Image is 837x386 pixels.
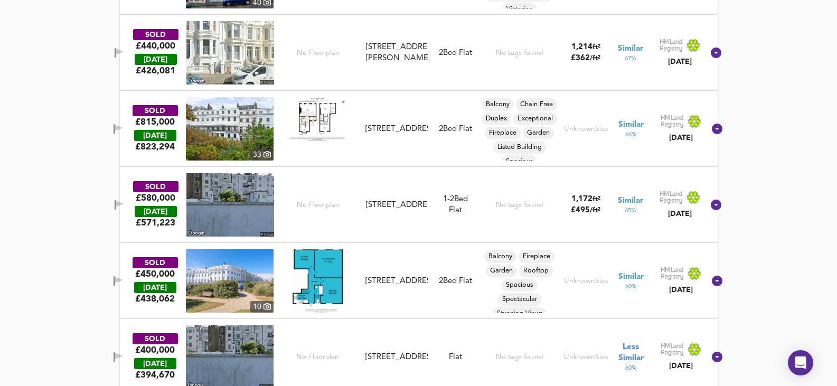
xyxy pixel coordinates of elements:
div: [DATE] [661,285,702,295]
div: Garden [486,265,517,277]
a: property thumbnail 10 [186,249,274,313]
div: Spacious [502,279,537,291]
span: Duplex [482,114,511,124]
img: property thumbnail [186,249,274,313]
div: [STREET_ADDRESS] [365,352,427,363]
img: Land Registry [660,39,701,52]
div: Listed Building [493,141,546,154]
span: Balcony [482,100,514,109]
span: No Floorplan [297,200,340,210]
span: Less Similar [618,342,644,364]
span: ft² [593,196,600,203]
span: No Floorplan [296,352,339,362]
div: £580,000 [136,192,175,204]
span: No Floorplan [297,48,340,58]
div: Unknown Size [564,276,608,286]
span: / ft² [590,55,600,62]
span: Similar [618,271,644,283]
span: Spacious [502,157,537,166]
div: Garden [523,127,554,139]
div: £400,000 [135,344,175,356]
div: [DATE] [660,57,701,67]
div: Flat [449,352,462,363]
span: 66 % [625,130,636,139]
div: Unknown Size [564,352,608,362]
span: £ 362 [571,54,600,62]
span: Garden [523,128,554,138]
img: Land Registry [661,115,702,128]
div: [STREET_ADDRESS][PERSON_NAME] [366,42,427,64]
div: No tags found [496,200,543,210]
svg: Show Details [711,123,723,135]
div: Open Intercom Messenger [788,350,813,375]
div: 2 Bed Flat [439,48,472,59]
img: property thumbnail [186,97,274,161]
div: Rooftop [519,265,553,277]
span: £ 426,081 [136,65,175,77]
div: [DATE] [135,54,177,65]
div: No tags found [496,48,543,58]
img: Land Registry [660,191,701,204]
img: streetview [186,21,274,84]
img: Floorplan [286,97,349,142]
svg: Show Details [711,275,723,287]
span: £ 495 [571,206,600,214]
span: Listed Building [493,143,546,152]
span: Victorian [502,5,537,14]
div: SOLD [133,29,178,40]
span: Spacious [502,280,537,290]
div: 2 Bed Flat [439,124,472,135]
span: Similar [618,195,643,206]
span: Rooftop [519,266,553,276]
div: [DATE] [660,209,701,219]
div: 10 [250,301,274,313]
div: SOLD [133,105,178,116]
div: Duplex [482,112,511,125]
span: 67 % [625,54,636,63]
div: Chain Free [516,98,557,111]
div: [DATE] [661,133,702,143]
svg: Show Details [710,199,722,211]
span: ft² [593,44,600,51]
span: Stunning Views [493,309,547,318]
span: Exceptional [513,114,557,124]
span: Chain Free [516,100,557,109]
div: Victorian [502,3,537,16]
div: [DATE] [134,282,176,293]
div: [DATE] [135,206,177,217]
img: Land Registry [661,343,702,356]
div: [DATE] [661,361,702,371]
div: 2 Bed Flat [439,276,472,287]
div: Fireplace [485,127,521,139]
span: Fireplace [485,128,521,138]
div: Unknown Size [564,124,608,134]
div: [STREET_ADDRESS] [365,276,427,287]
div: [STREET_ADDRESS] [366,200,427,211]
div: Flat [443,194,468,216]
div: We've estimated the total number of bedrooms from EPC data (3 heated rooms) [443,194,468,205]
div: Spectacular [498,293,541,306]
span: Garden [486,266,517,276]
span: Spectacular [498,295,541,304]
span: Similar [618,43,643,54]
div: Exceptional [513,112,557,125]
div: No tags found [496,352,543,362]
div: Stunning Views [493,307,547,320]
div: [STREET_ADDRESS] [365,124,427,135]
span: £ 394,670 [135,369,175,381]
div: Spacious [502,155,537,168]
div: SOLD [133,333,178,344]
div: SOLD£450,000 [DATE]£438,062property thumbnail 10 Floorplan[STREET_ADDRESS]2Bed FlatBalconyFirepla... [120,243,718,319]
img: Land Registry [661,267,702,280]
img: streetview [186,173,274,237]
div: SOLD [133,181,178,192]
span: £ 438,062 [135,293,175,305]
div: Flat 7, Kingscliffe Court, 11 Chichester Terrace, BN2 1FG [361,352,431,363]
img: Floorplan [293,249,343,313]
div: [DATE] [134,358,176,369]
div: Balcony [482,98,514,111]
div: SOLD£580,000 [DATE]£571,223No Floorplan[STREET_ADDRESS]1-2Bed FlatNo tags found1,172ft²£495/ft²Si... [120,167,718,243]
span: Fireplace [519,252,554,261]
svg: Show Details [710,46,722,59]
div: £440,000 [136,40,175,52]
